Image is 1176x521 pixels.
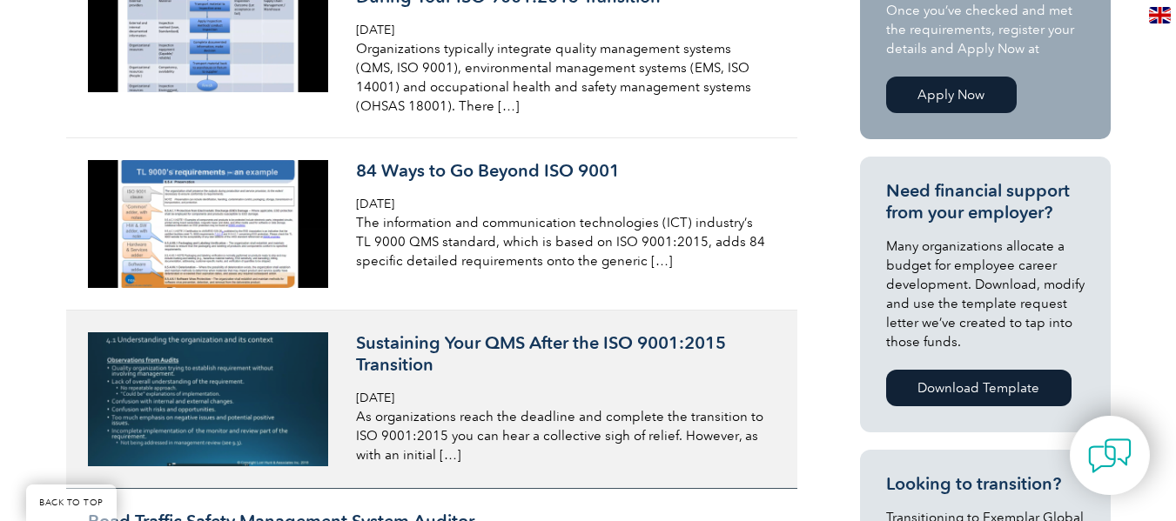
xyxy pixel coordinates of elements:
[356,332,769,376] h3: Sustaining Your QMS After the ISO 9001:2015 Transition
[1088,434,1132,478] img: contact-chat.png
[886,77,1017,113] a: Apply Now
[886,1,1085,58] p: Once you’ve checked and met the requirements, register your details and Apply Now at
[88,332,329,466] img: sustaining-your-qms-after-the-iso-90012015-transition-450x250-1-300x167.png
[356,407,769,464] p: As organizations reach the deadline and complete the transition to ISO 9001:2015 you can hear a c...
[356,23,394,37] span: [DATE]
[66,138,797,311] a: 84 Ways to Go Beyond ISO 9001 [DATE] The information and communication technologies (ICT) industr...
[886,180,1085,224] h3: Need financial support from your employer?
[356,39,769,116] p: Organizations typically integrate quality management systems (QMS, ISO 9001), environmental manag...
[886,370,1072,406] a: Download Template
[886,237,1085,351] p: Many organizations allocate a budget for employee career development. Download, modify and use th...
[356,391,394,405] span: [DATE]
[356,213,769,271] p: The information and communication technologies (ICT) industry’s TL 9000 QMS standard, which is ba...
[356,160,769,182] h3: 84 Ways to Go Beyond ISO 9001
[356,197,394,211] span: [DATE]
[886,473,1085,495] h3: Looking to transition?
[1149,7,1171,23] img: en
[66,311,797,489] a: Sustaining Your QMS After the ISO 9001:2015 Transition [DATE] As organizations reach the deadline...
[26,484,117,521] a: BACK TO TOP
[88,160,329,288] img: 84-ways-to-go-beyond-iso-9001-900x480-1-300x160.png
